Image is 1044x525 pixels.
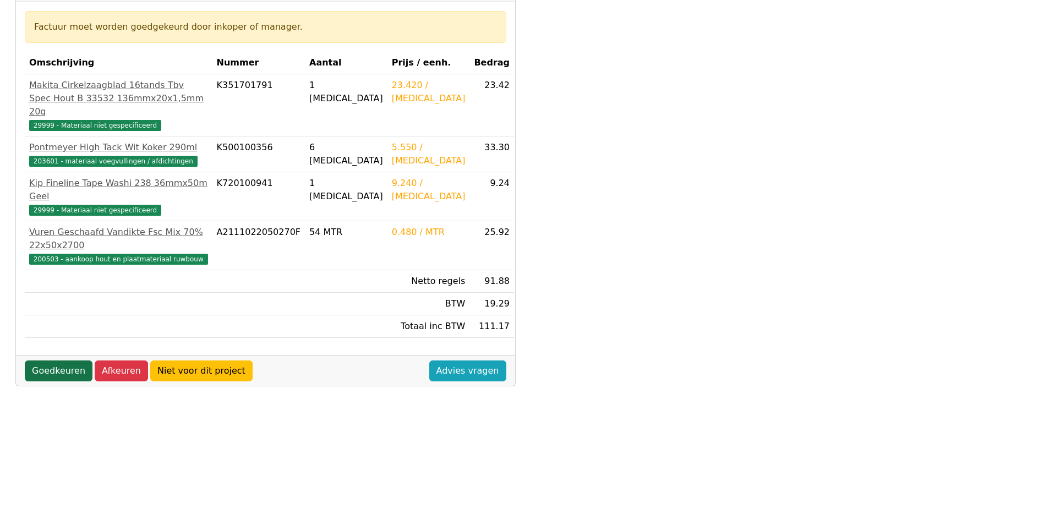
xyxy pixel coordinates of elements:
div: Vuren Geschaafd Vandikte Fsc Mix 70% 22x50x2700 [29,226,208,252]
div: Makita Cirkelzaagblad 16tands Tbv Spec Hout B 33532 136mmx20x1,5mm 20g [29,79,208,118]
td: Totaal inc BTW [387,315,470,338]
div: Pontmeyer High Tack Wit Koker 290ml [29,141,208,154]
td: K500100356 [212,136,305,172]
a: Advies vragen [429,360,506,381]
a: Pontmeyer High Tack Wit Koker 290ml203601 - materiaal voegvullingen / afdichtingen [29,141,208,167]
div: Factuur moet worden goedgekeurd door inkoper of manager. [34,20,497,34]
td: BTW [387,293,470,315]
span: 203601 - materiaal voegvullingen / afdichtingen [29,156,198,167]
td: K720100941 [212,172,305,221]
div: 6 [MEDICAL_DATA] [309,141,383,167]
div: 1 [MEDICAL_DATA] [309,79,383,105]
div: 1 [MEDICAL_DATA] [309,177,383,203]
a: Afkeuren [95,360,148,381]
td: 111.17 [469,315,514,338]
div: 9.240 / [MEDICAL_DATA] [392,177,466,203]
th: Nummer [212,52,305,74]
td: 91.88 [469,270,514,293]
a: Goedkeuren [25,360,92,381]
td: Netto regels [387,270,470,293]
td: 33.30 [469,136,514,172]
td: 19.29 [469,293,514,315]
a: Vuren Geschaafd Vandikte Fsc Mix 70% 22x50x2700200503 - aankoop hout en plaatmateriaal ruwbouw [29,226,208,265]
td: 9.24 [469,172,514,221]
td: 25.92 [469,221,514,270]
td: K351701791 [212,74,305,136]
div: Kip Fineline Tape Washi 238 36mmx50m Geel [29,177,208,203]
a: Niet voor dit project [150,360,253,381]
div: 5.550 / [MEDICAL_DATA] [392,141,466,167]
span: 200503 - aankoop hout en plaatmateriaal ruwbouw [29,254,208,265]
th: Omschrijving [25,52,212,74]
div: 23.420 / [MEDICAL_DATA] [392,79,466,105]
th: Prijs / eenh. [387,52,470,74]
div: 54 MTR [309,226,383,239]
td: A2111022050270F [212,221,305,270]
th: Bedrag [469,52,514,74]
a: Makita Cirkelzaagblad 16tands Tbv Spec Hout B 33532 136mmx20x1,5mm 20g29999 - Materiaal niet gesp... [29,79,208,132]
span: 29999 - Materiaal niet gespecificeerd [29,120,161,131]
span: 29999 - Materiaal niet gespecificeerd [29,205,161,216]
a: Kip Fineline Tape Washi 238 36mmx50m Geel29999 - Materiaal niet gespecificeerd [29,177,208,216]
td: 23.42 [469,74,514,136]
th: Aantal [305,52,387,74]
div: 0.480 / MTR [392,226,466,239]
